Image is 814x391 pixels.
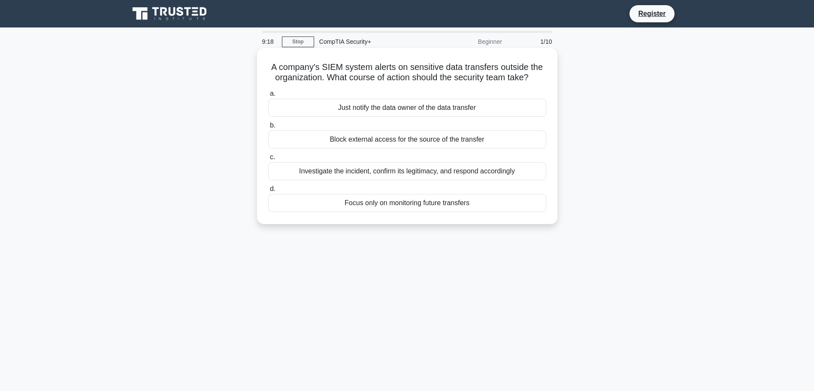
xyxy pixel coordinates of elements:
span: a. [270,90,275,97]
div: 1/10 [507,33,557,50]
div: Just notify the data owner of the data transfer [268,99,546,117]
div: Beginner [432,33,507,50]
div: Focus only on monitoring future transfers [268,194,546,212]
a: Stop [282,36,314,47]
div: 9:18 [257,33,282,50]
a: Register [633,8,671,19]
div: Investigate the incident, confirm its legitimacy, and respond accordingly [268,162,546,180]
div: CompTIA Security+ [314,33,432,50]
span: d. [270,185,275,192]
h5: A company's SIEM system alerts on sensitive data transfers outside the organization. What course ... [267,62,547,83]
div: Block external access for the source of the transfer [268,130,546,149]
span: b. [270,121,275,129]
span: c. [270,153,275,161]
